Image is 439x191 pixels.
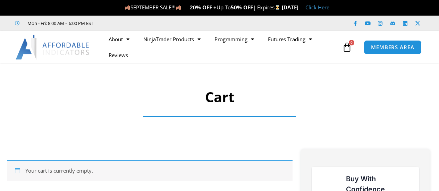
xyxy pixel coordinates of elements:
[7,160,293,181] div: Your cart is currently empty.
[176,5,181,10] img: 🍂
[103,20,207,27] iframe: Customer reviews powered by Trustpilot
[349,40,354,45] span: 0
[364,40,422,54] a: MEMBERS AREA
[305,4,329,11] a: Click Here
[102,31,340,63] nav: Menu
[261,31,319,47] a: Futures Trading
[371,45,414,50] span: MEMBERS AREA
[282,4,298,11] strong: [DATE]
[136,31,208,47] a: NinjaTrader Products
[208,31,261,47] a: Programming
[275,5,280,10] img: ⌛
[16,35,90,60] img: LogoAI | Affordable Indicators – NinjaTrader
[125,4,282,11] span: SEPTEMBER SALE!!! Up To | Expires
[102,47,135,63] a: Reviews
[332,37,362,57] a: 0
[102,31,136,47] a: About
[26,19,93,27] span: Mon - Fri: 8:00 AM – 6:00 PM EST
[125,5,130,10] img: 🍂
[231,4,253,11] strong: 50% OFF
[190,4,217,11] strong: 20% OFF +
